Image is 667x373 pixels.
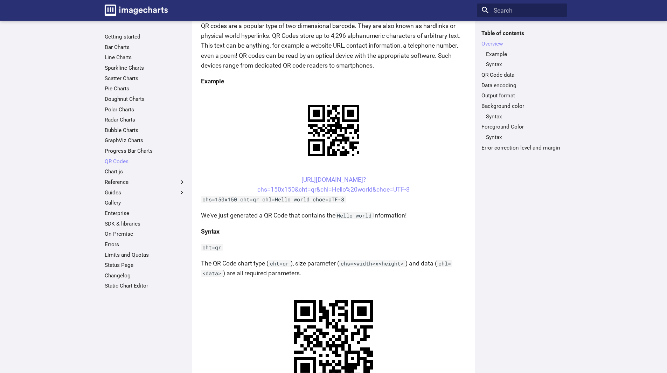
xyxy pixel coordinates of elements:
a: Syntax [486,113,562,120]
a: Data encoding [481,82,562,89]
a: Progress Bar Charts [105,147,186,154]
a: Chart.js [105,168,186,175]
a: Line Charts [105,54,186,61]
a: Changelog [105,272,186,279]
a: Syntax [486,61,562,68]
nav: Foreground Color [481,134,562,141]
a: Static Chart Editor [105,282,186,289]
a: Limits and Quotas [105,251,186,258]
h4: Syntax [201,227,466,236]
a: Pie Charts [105,85,186,92]
code: chs=150x150 cht=qr chl=Hello world choe=UTF-8 [201,196,346,203]
a: QR Codes [105,158,186,165]
nav: Overview [481,51,562,68]
input: Search [477,4,567,18]
h4: Example [201,76,466,86]
a: Foreground Color [481,123,562,130]
label: Reference [105,179,186,186]
a: Bubble Charts [105,127,186,134]
code: cht=qr [201,244,223,251]
a: Gallery [105,199,186,206]
a: Doughnut Charts [105,96,186,103]
a: Enterprise [105,210,186,217]
nav: Background color [481,113,562,120]
p: The QR Code chart type ( ), size parameter ( ) and data ( ) are all required parameters. [201,258,466,278]
a: Getting started [105,33,186,40]
a: Radar Charts [105,116,186,123]
a: Scatter Charts [105,75,186,82]
a: Bar Charts [105,44,186,51]
a: On Premise [105,230,186,237]
label: Guides [105,189,186,196]
a: SDK & libraries [105,220,186,227]
img: logo [105,5,168,16]
a: GraphViz Charts [105,137,186,144]
a: Polar Charts [105,106,186,113]
a: Sparkline Charts [105,64,186,71]
a: QR Code data [481,71,562,78]
nav: Table of contents [477,30,567,151]
label: Table of contents [477,30,567,37]
a: Status Page [105,262,186,269]
a: Errors [105,241,186,248]
a: Output format [481,92,562,99]
a: Syntax [486,134,562,141]
img: chart [296,92,371,168]
a: Image-Charts documentation [102,1,171,19]
a: Error correction level and margin [481,144,562,151]
code: cht=qr [269,260,291,267]
a: Overview [481,40,562,47]
a: Background color [481,103,562,110]
a: [URL][DOMAIN_NAME]?chs=150x150&cht=qr&chl=Hello%20world&choe=UTF-8 [257,176,410,193]
a: Example [486,51,562,58]
code: Hello world [335,212,373,219]
code: chs=<width>x<height> [339,260,405,267]
p: We've just generated a QR Code that contains the information! [201,210,466,220]
p: QR codes are a popular type of two-dimensional barcode. They are also known as hardlinks or physi... [201,21,466,70]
